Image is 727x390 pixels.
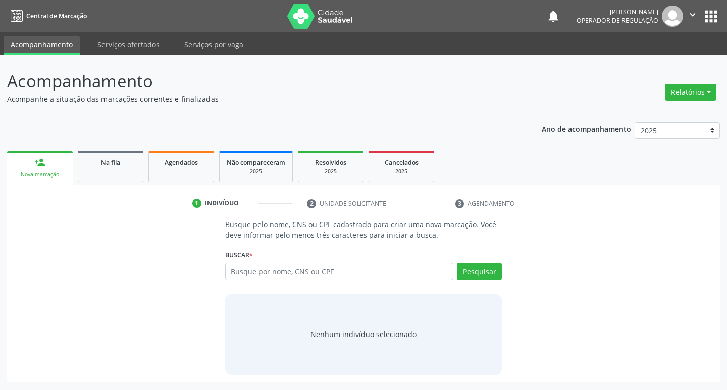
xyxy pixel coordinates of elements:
[26,12,87,20] span: Central de Marcação
[205,199,239,208] div: Indivíduo
[7,69,506,94] p: Acompanhamento
[385,158,419,167] span: Cancelados
[192,199,201,208] div: 1
[225,247,253,263] label: Buscar
[662,6,683,27] img: img
[14,171,66,178] div: Nova marcação
[665,84,716,101] button: Relatórios
[225,219,502,240] p: Busque pelo nome, CNS ou CPF cadastrado para criar uma nova marcação. Você deve informar pelo men...
[177,36,250,53] a: Serviços por vaga
[34,157,45,168] div: person_add
[577,16,658,25] span: Operador de regulação
[457,263,502,280] button: Pesquisar
[7,94,506,104] p: Acompanhe a situação das marcações correntes e finalizadas
[305,168,356,175] div: 2025
[577,8,658,16] div: [PERSON_NAME]
[227,158,285,167] span: Não compareceram
[227,168,285,175] div: 2025
[542,122,631,135] p: Ano de acompanhamento
[683,6,702,27] button: 
[687,9,698,20] i: 
[165,158,198,167] span: Agendados
[546,9,560,23] button: notifications
[4,36,80,55] a: Acompanhamento
[101,158,120,167] span: Na fila
[376,168,427,175] div: 2025
[702,8,720,25] button: apps
[310,329,417,340] div: Nenhum indivíduo selecionado
[90,36,167,53] a: Serviços ofertados
[315,158,346,167] span: Resolvidos
[225,263,454,280] input: Busque por nome, CNS ou CPF
[7,8,87,24] a: Central de Marcação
